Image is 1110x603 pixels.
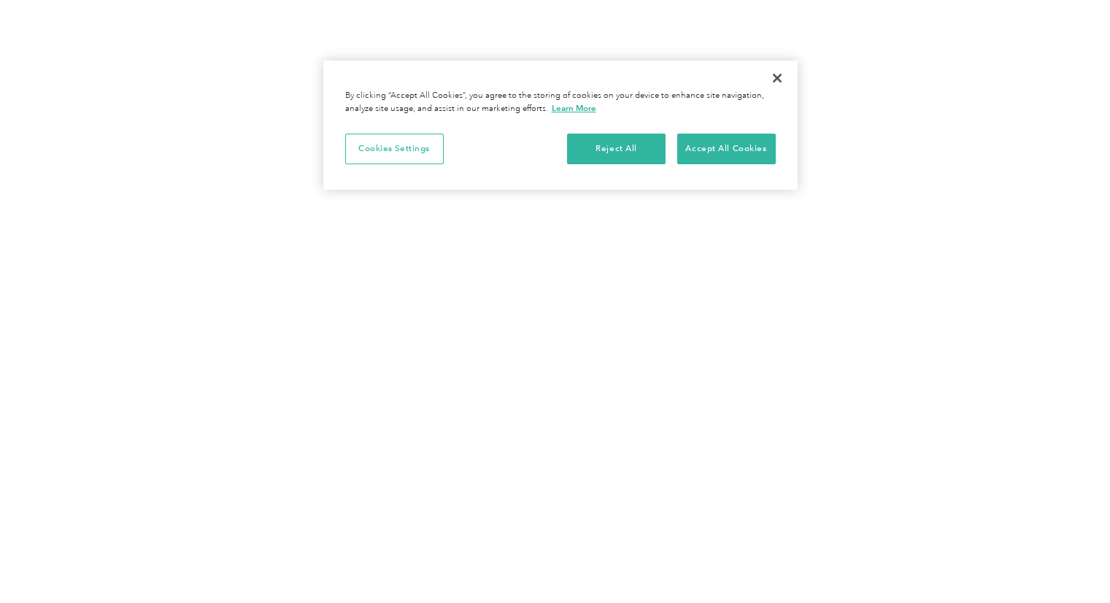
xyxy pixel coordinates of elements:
[323,61,798,190] div: Privacy
[345,134,444,164] button: Cookies Settings
[761,62,793,94] button: Close
[323,61,798,190] div: Cookie banner
[567,134,666,164] button: Reject All
[552,103,596,113] a: More information about your privacy, opens in a new tab
[677,134,776,164] button: Accept All Cookies
[345,90,776,115] div: By clicking “Accept All Cookies”, you agree to the storing of cookies on your device to enhance s...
